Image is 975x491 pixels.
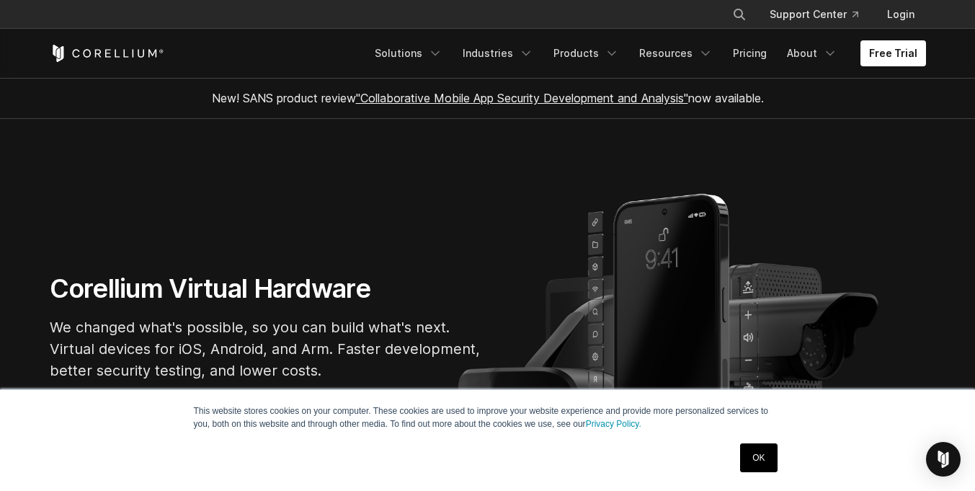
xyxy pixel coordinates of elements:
div: Open Intercom Messenger [926,442,961,477]
a: Resources [631,40,721,66]
a: Products [545,40,628,66]
h1: Corellium Virtual Hardware [50,273,482,305]
a: Solutions [366,40,451,66]
p: This website stores cookies on your computer. These cookies are used to improve your website expe... [194,404,782,430]
a: OK [740,443,777,472]
a: Pricing [724,40,775,66]
button: Search [726,1,752,27]
a: "Collaborative Mobile App Security Development and Analysis" [356,91,688,105]
div: Navigation Menu [366,40,926,66]
p: We changed what's possible, so you can build what's next. Virtual devices for iOS, Android, and A... [50,317,482,381]
a: About [778,40,846,66]
a: Login [876,1,926,27]
a: Privacy Policy. [586,419,641,429]
div: Navigation Menu [715,1,926,27]
span: New! SANS product review now available. [212,91,764,105]
a: Corellium Home [50,45,164,62]
a: Support Center [758,1,870,27]
a: Free Trial [860,40,926,66]
a: Industries [454,40,542,66]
